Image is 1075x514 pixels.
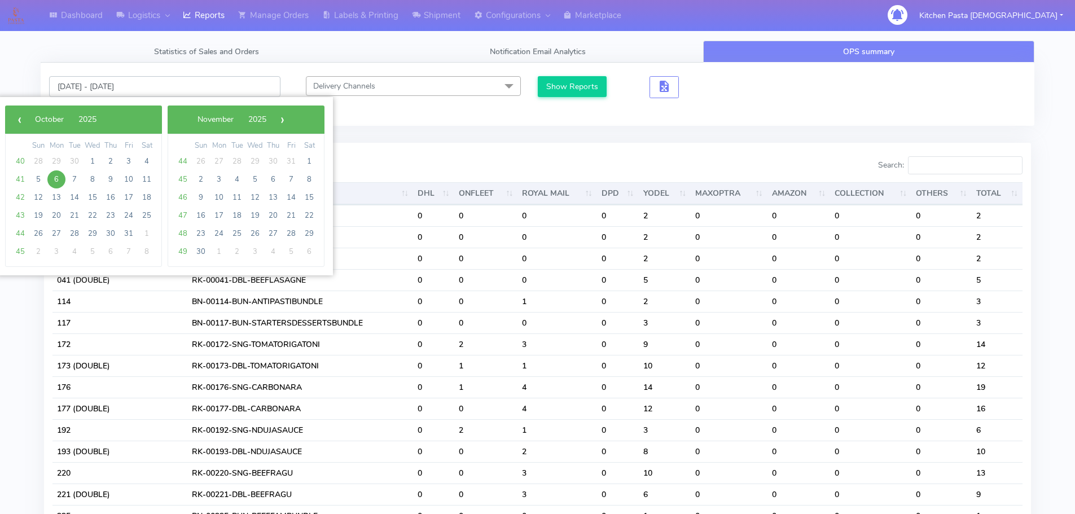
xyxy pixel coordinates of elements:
[29,170,47,188] span: 5
[454,398,518,419] td: 0
[691,376,767,398] td: 0
[517,182,596,205] th: ROYAL MAIL : activate to sort column ascending
[767,419,831,441] td: 0
[972,398,1023,419] td: 16
[11,170,29,188] span: 41
[767,291,831,312] td: 0
[228,207,246,225] span: 18
[52,291,187,312] td: 114
[454,419,518,441] td: 2
[413,376,454,398] td: 0
[639,226,691,248] td: 2
[972,462,1023,484] td: 13
[29,140,47,152] th: weekday
[173,112,291,122] bs-datepicker-navigation-view: ​ ​ ​
[517,462,596,484] td: 3
[71,111,104,128] button: 2025
[691,291,767,312] td: 0
[228,152,246,170] span: 28
[65,225,84,243] span: 28
[210,170,228,188] span: 3
[597,462,639,484] td: 0
[264,188,282,207] span: 13
[517,248,596,269] td: 0
[41,41,1034,63] ul: Tabs
[84,207,102,225] span: 22
[210,140,228,152] th: weekday
[691,333,767,355] td: 0
[691,398,767,419] td: 0
[972,312,1023,333] td: 3
[538,76,607,97] button: Show Reports
[413,333,454,355] td: 0
[911,248,971,269] td: 0
[192,170,210,188] span: 2
[187,312,413,333] td: BN-00117-BUN-STARTERSDESSERTSBUNDLE
[300,140,318,152] th: weekday
[84,243,102,261] span: 5
[187,441,413,462] td: RK-00193-DBL-NDUJASAUCE
[264,225,282,243] span: 27
[413,462,454,484] td: 0
[192,188,210,207] span: 9
[187,398,413,419] td: RK-00177-DBL-CARBONARA
[84,225,102,243] span: 29
[454,269,518,291] td: 0
[911,226,971,248] td: 0
[911,291,971,312] td: 0
[264,152,282,170] span: 30
[192,225,210,243] span: 23
[639,333,691,355] td: 9
[210,152,228,170] span: 27
[120,207,138,225] span: 24
[911,462,971,484] td: 0
[102,188,120,207] span: 16
[413,312,454,333] td: 0
[830,205,911,226] td: 0
[187,462,413,484] td: RK-00220-SNG-BEEFRAGU
[454,291,518,312] td: 0
[174,225,192,243] span: 48
[911,205,971,226] td: 0
[597,355,639,376] td: 0
[911,4,1072,27] button: Kitchen Pasta [DEMOGRAPHIC_DATA]
[174,170,192,188] span: 45
[29,152,47,170] span: 28
[911,398,971,419] td: 0
[517,376,596,398] td: 4
[210,207,228,225] span: 17
[11,225,29,243] span: 44
[691,355,767,376] td: 0
[192,207,210,225] span: 16
[639,462,691,484] td: 10
[597,419,639,441] td: 0
[192,243,210,261] span: 30
[11,243,29,261] span: 45
[52,376,187,398] td: 176
[767,226,831,248] td: 0
[274,111,291,128] button: ›
[246,225,264,243] span: 26
[691,248,767,269] td: 0
[911,269,971,291] td: 0
[282,243,300,261] span: 5
[413,205,454,226] td: 0
[228,170,246,188] span: 4
[246,243,264,261] span: 3
[830,462,911,484] td: 0
[282,140,300,152] th: weekday
[413,419,454,441] td: 0
[264,243,282,261] span: 4
[517,205,596,226] td: 0
[454,376,518,398] td: 1
[138,152,156,170] span: 4
[639,398,691,419] td: 12
[454,312,518,333] td: 0
[192,152,210,170] span: 26
[830,226,911,248] td: 0
[767,269,831,291] td: 0
[47,243,65,261] span: 3
[49,76,280,97] input: Pick the Daterange
[190,111,241,128] button: November
[300,170,318,188] span: 8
